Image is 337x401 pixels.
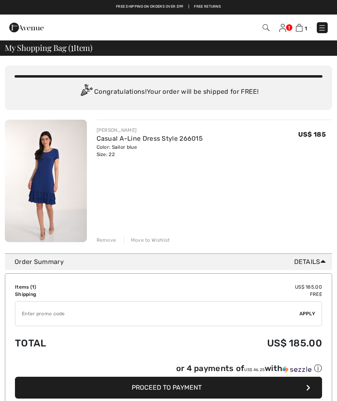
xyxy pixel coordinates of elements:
[15,329,126,357] td: Total
[126,283,322,291] td: US$ 185.00
[71,42,74,52] span: 1
[126,291,322,298] td: Free
[5,120,87,242] img: Casual A-Line Dress Style 266015
[188,4,189,10] span: |
[294,257,329,267] span: Details
[97,144,203,158] div: Color: Sailor blue Size: 22
[97,236,116,244] div: Remove
[116,4,183,10] a: Free shipping on orders over $99
[279,24,286,32] img: My Info
[124,236,170,244] div: Move to Wishlist
[299,310,316,317] span: Apply
[194,4,221,10] a: Free Returns
[15,363,322,377] div: or 4 payments ofUS$ 46.25withSezzle Click to learn more about Sezzle
[15,291,126,298] td: Shipping
[9,19,44,36] img: 1ère Avenue
[126,329,322,357] td: US$ 185.00
[15,257,329,267] div: Order Summary
[296,23,307,32] a: 1
[97,127,203,134] div: [PERSON_NAME]
[5,44,93,52] span: My Shopping Bag ( Item)
[176,363,322,374] div: or 4 payments of with
[318,24,326,32] img: Menu
[9,23,44,31] a: 1ère Avenue
[296,24,303,32] img: Shopping Bag
[97,135,203,142] a: Casual A-Line Dress Style 266015
[282,366,312,373] img: Sezzle
[15,377,322,399] button: Proceed to Payment
[32,284,34,290] span: 1
[15,84,322,100] div: Congratulations! Your order will be shipped for FREE!
[263,24,270,31] img: Search
[244,367,265,372] span: US$ 46.25
[15,283,126,291] td: Items ( )
[305,25,307,32] span: 1
[298,131,326,138] span: US$ 185
[132,384,202,391] span: Proceed to Payment
[15,302,299,326] input: Promo code
[78,84,94,100] img: Congratulation2.svg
